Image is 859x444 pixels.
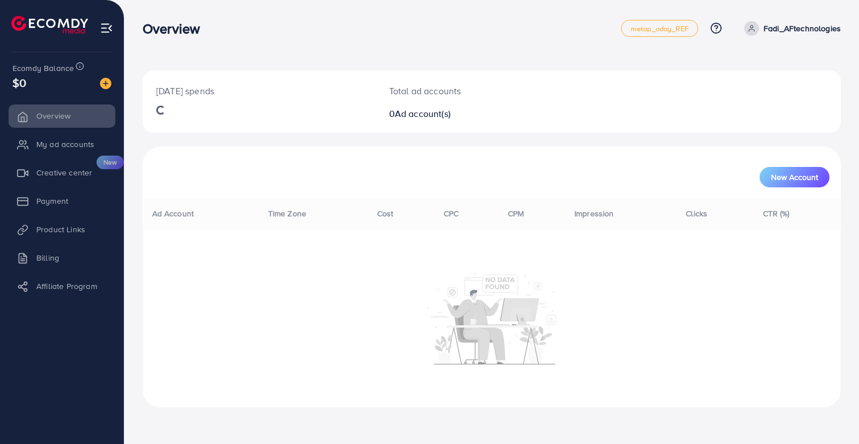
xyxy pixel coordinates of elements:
[143,20,209,37] h3: Overview
[11,16,88,33] img: logo
[621,20,698,37] a: metap_oday_REF
[156,84,362,98] p: [DATE] spends
[100,22,113,35] img: menu
[389,84,536,98] p: Total ad accounts
[12,74,26,91] span: $0
[764,22,841,35] p: Fadi_AFtechnologies
[12,62,74,74] span: Ecomdy Balance
[389,108,536,119] h2: 0
[631,25,689,32] span: metap_oday_REF
[740,21,841,36] a: Fadi_AFtechnologies
[771,173,818,181] span: New Account
[395,107,451,120] span: Ad account(s)
[760,167,829,187] button: New Account
[100,78,111,89] img: image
